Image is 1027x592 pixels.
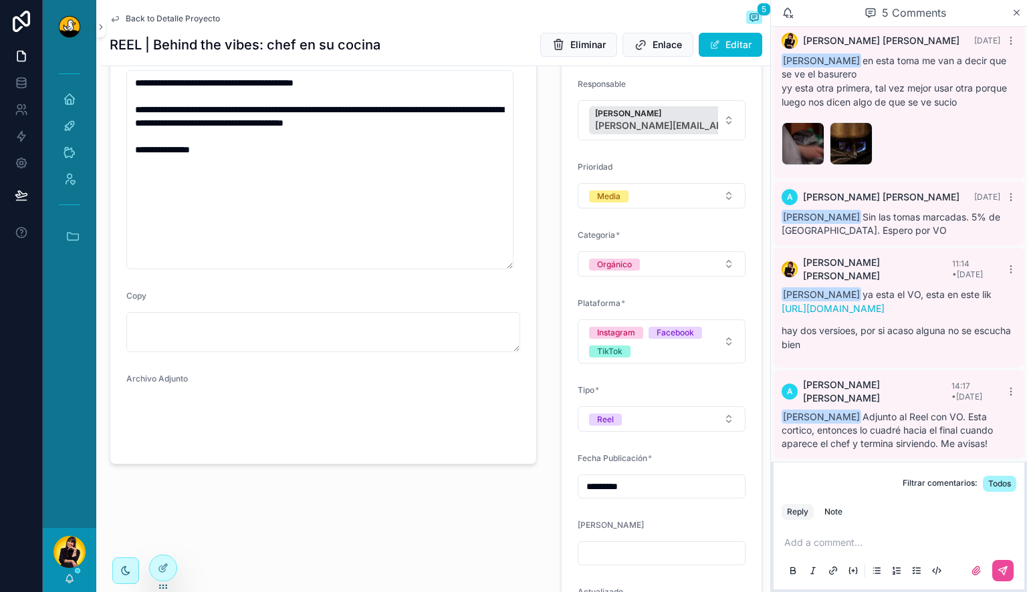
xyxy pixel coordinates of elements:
[952,259,983,279] span: 11:14 • [DATE]
[589,106,828,134] button: Unselect 7
[803,190,959,204] span: [PERSON_NAME] [PERSON_NAME]
[782,211,1000,236] span: Sin las tomas marcadas. 5% de [GEOGRAPHIC_DATA]. Espero por VO
[657,327,694,339] div: Facebook
[126,374,188,384] span: Archivo Adjunto
[951,381,982,402] span: 14:17 • [DATE]
[589,257,640,271] button: Unselect ORGANICO
[578,162,612,172] span: Prioridad
[540,33,617,57] button: Eliminar
[578,453,647,463] span: Fecha Publicación
[782,410,861,424] span: [PERSON_NAME]
[803,256,952,283] span: [PERSON_NAME] [PERSON_NAME]
[589,325,643,339] button: Unselect INSTAGRAM
[983,476,1016,492] button: Todos
[578,230,615,240] span: Categoria
[649,325,702,339] button: Unselect FACEBOOK
[126,291,146,301] span: Copy
[126,13,220,24] span: Back to Detalle Proyecto
[578,183,746,208] button: Select Button
[578,406,746,432] button: Select Button
[595,108,809,119] span: [PERSON_NAME]
[110,13,220,24] a: Back to Detalle Proyecto
[578,319,746,363] button: Select Button
[782,54,1016,109] div: en esta toma me van a decir que se ve el basurero
[622,33,693,57] button: Enlace
[597,190,620,202] div: Media
[782,287,861,301] span: [PERSON_NAME]
[903,478,978,492] span: Filtrar comentarios:
[757,3,771,16] span: 5
[578,385,594,395] span: Tipo
[597,345,622,357] div: TikTok
[570,38,606,51] span: Eliminar
[653,38,682,51] span: Enlace
[782,81,1016,109] p: yy esta otra primera, tal vez mejor usar otra porque luego nos dicen algo de que se ve sucio
[589,412,622,426] button: Unselect REEL
[699,33,762,57] button: Editar
[597,327,635,339] div: Instagram
[782,411,993,449] span: Adjunto al Reel con VO. Esta cortico, entonces lo cuadré hacia el final cuando aparece el chef y ...
[597,414,614,426] div: Reel
[787,192,793,202] span: A
[882,5,946,21] span: 5 Comments
[59,16,80,37] img: App logo
[787,386,793,397] span: A
[803,378,951,405] span: [PERSON_NAME] [PERSON_NAME]
[595,119,809,132] span: [PERSON_NAME][EMAIL_ADDRESS][PERSON_NAME][DOMAIN_NAME]
[782,210,861,224] span: [PERSON_NAME]
[819,504,848,520] button: Note
[110,35,380,54] h1: REEL | Behind the vibes: chef en su cocina
[974,35,1000,45] span: [DATE]
[578,251,746,277] button: Select Button
[974,192,1000,202] span: [DATE]
[578,100,746,140] button: Select Button
[782,53,861,67] span: [PERSON_NAME]
[578,520,644,530] span: [PERSON_NAME]
[746,11,762,27] button: 5
[43,53,96,274] div: scrollable content
[803,34,959,47] span: [PERSON_NAME] [PERSON_NAME]
[589,344,631,357] button: Unselect TIK_TOK
[578,79,626,89] span: Responsable
[597,259,632,271] div: Orgánico
[782,288,1016,351] div: ya esta el VO, esta en este lik
[782,323,1016,351] p: hay dos versioes, por si acaso alguna no se escucha bien
[578,298,620,308] span: Plataforma
[782,504,814,520] button: Reply
[782,303,885,314] a: [URL][DOMAIN_NAME]
[824,506,842,517] div: Note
